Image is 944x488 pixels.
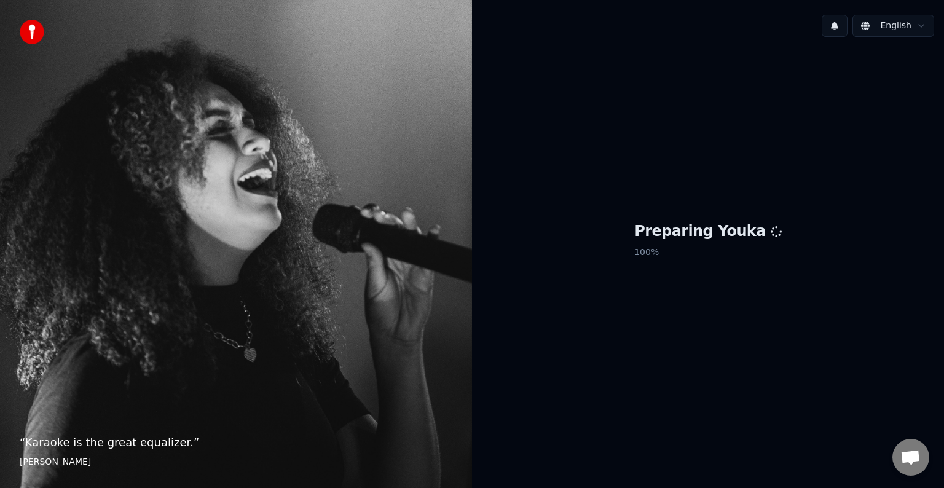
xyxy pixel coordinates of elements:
[634,222,782,242] h1: Preparing Youka
[634,242,782,264] p: 100 %
[20,456,452,468] footer: [PERSON_NAME]
[892,439,929,476] a: Open chat
[20,434,452,451] p: “ Karaoke is the great equalizer. ”
[20,20,44,44] img: youka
